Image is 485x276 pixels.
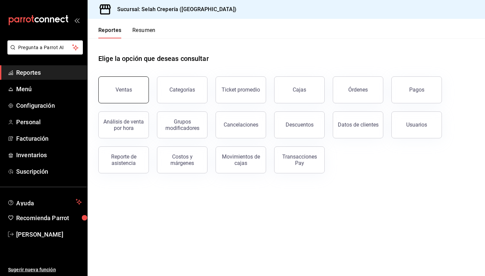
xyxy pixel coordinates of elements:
[216,76,266,103] button: Ticket promedio
[391,76,442,103] button: Pagos
[74,18,79,23] button: open_drawer_menu
[161,153,203,166] div: Costos y márgenes
[157,76,207,103] button: Categorías
[16,117,82,127] span: Personal
[157,111,207,138] button: Grupos modificadores
[16,84,82,94] span: Menú
[293,86,306,94] div: Cajas
[98,146,149,173] button: Reporte de asistencia
[169,87,195,93] div: Categorías
[16,167,82,176] span: Suscripción
[216,146,266,173] button: Movimientos de cajas
[116,87,132,93] div: Ventas
[18,44,72,51] span: Pregunta a Parrot AI
[103,153,144,166] div: Reporte de asistencia
[161,118,203,131] div: Grupos modificadores
[98,27,156,38] div: navigation tabs
[16,230,82,239] span: [PERSON_NAME]
[391,111,442,138] button: Usuarios
[5,49,83,56] a: Pregunta a Parrot AI
[222,87,260,93] div: Ticket promedio
[274,146,325,173] button: Transacciones Pay
[8,266,82,273] span: Sugerir nueva función
[103,118,144,131] div: Análisis de venta por hora
[112,5,236,13] h3: Sucursal: Selah Crepería ([GEOGRAPHIC_DATA])
[333,111,383,138] button: Datos de clientes
[16,68,82,77] span: Reportes
[348,87,368,93] div: Órdenes
[98,54,209,64] h1: Elige la opción que deseas consultar
[333,76,383,103] button: Órdenes
[406,122,427,128] div: Usuarios
[98,27,122,38] button: Reportes
[16,150,82,160] span: Inventarios
[279,153,320,166] div: Transacciones Pay
[132,27,156,38] button: Resumen
[274,76,325,103] a: Cajas
[98,111,149,138] button: Análisis de venta por hora
[16,198,73,206] span: Ayuda
[224,122,258,128] div: Cancelaciones
[16,134,82,143] span: Facturación
[286,122,314,128] div: Descuentos
[157,146,207,173] button: Costos y márgenes
[16,101,82,110] span: Configuración
[409,87,424,93] div: Pagos
[216,111,266,138] button: Cancelaciones
[7,40,83,55] button: Pregunta a Parrot AI
[220,153,262,166] div: Movimientos de cajas
[274,111,325,138] button: Descuentos
[16,213,82,222] span: Recomienda Parrot
[338,122,379,128] div: Datos de clientes
[98,76,149,103] button: Ventas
